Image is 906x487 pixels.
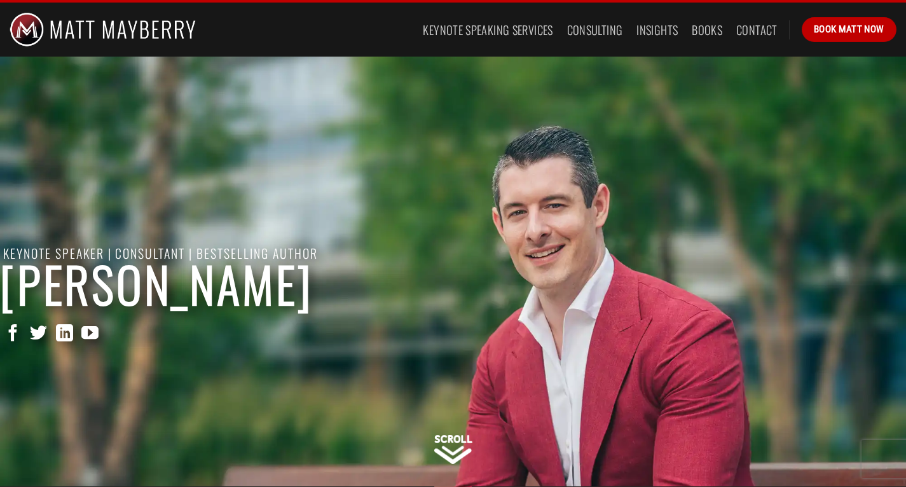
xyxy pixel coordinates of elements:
a: Follow on Facebook [4,325,22,344]
img: Matt Mayberry [10,3,196,57]
a: Book Matt Now [802,17,896,41]
a: Consulting [567,18,623,41]
span: Book Matt Now [814,22,884,37]
a: Contact [736,18,778,41]
a: Follow on Twitter [30,325,47,344]
a: Keynote Speaking Services [423,18,553,41]
img: Scroll Down [434,435,472,464]
a: Insights [636,18,678,41]
a: Follow on LinkedIn [56,325,73,344]
a: Follow on YouTube [81,325,99,344]
a: Books [692,18,722,41]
